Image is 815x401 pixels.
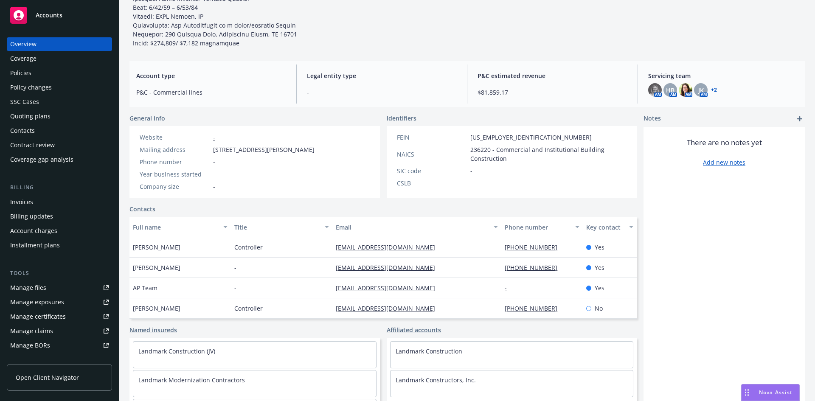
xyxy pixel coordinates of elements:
[234,243,263,252] span: Controller
[10,238,60,252] div: Installment plans
[703,158,745,167] a: Add new notes
[470,179,472,188] span: -
[140,170,210,179] div: Year business started
[711,87,717,93] a: +2
[140,182,210,191] div: Company size
[759,389,793,396] span: Nova Assist
[140,145,210,154] div: Mailing address
[133,243,180,252] span: [PERSON_NAME]
[10,281,46,294] div: Manage files
[470,133,592,142] span: [US_EMPLOYER_IDENTIFICATION_NUMBER]
[7,3,112,27] a: Accounts
[470,166,472,175] span: -
[586,223,624,232] div: Key contact
[10,109,51,123] div: Quoting plans
[687,137,762,148] span: There are no notes yet
[10,153,73,166] div: Coverage gap analysis
[136,71,286,80] span: Account type
[742,384,752,401] div: Drag to move
[505,243,564,251] a: [PHONE_NUMBER]
[397,166,467,175] div: SIC code
[136,88,286,97] span: P&C - Commercial lines
[129,325,177,334] a: Named insureds
[7,52,112,65] a: Coverage
[505,304,564,312] a: [PHONE_NUMBER]
[231,217,332,237] button: Title
[10,339,50,352] div: Manage BORs
[10,353,75,367] div: Summary of insurance
[7,109,112,123] a: Quoting plans
[648,71,798,80] span: Servicing team
[478,71,627,80] span: P&C estimated revenue
[213,145,315,154] span: [STREET_ADDRESS][PERSON_NAME]
[396,347,462,355] a: Landmark Construction
[7,210,112,223] a: Billing updates
[129,114,165,123] span: General info
[7,138,112,152] a: Contract review
[16,373,79,382] span: Open Client Navigator
[7,238,112,252] a: Installment plans
[138,376,245,384] a: Landmark Modernization Contractors
[10,324,53,338] div: Manage claims
[478,88,627,97] span: $81,859.17
[7,95,112,109] a: SSC Cases
[10,295,64,309] div: Manage exposures
[7,353,112,367] a: Summary of insurance
[213,170,215,179] span: -
[10,195,33,209] div: Invoices
[10,224,57,238] div: Account charges
[138,347,215,355] a: Landmark Construction (JV)
[505,223,570,232] div: Phone number
[595,304,603,313] span: No
[336,223,489,232] div: Email
[140,157,210,166] div: Phone number
[10,81,52,94] div: Policy changes
[387,325,441,334] a: Affiliated accounts
[397,150,467,159] div: NAICS
[213,133,215,141] a: -
[741,384,800,401] button: Nova Assist
[666,86,674,95] span: HB
[7,81,112,94] a: Policy changes
[213,182,215,191] span: -
[505,264,564,272] a: [PHONE_NUMBER]
[129,217,231,237] button: Full name
[397,179,467,188] div: CSLB
[307,71,457,80] span: Legal entity type
[595,263,604,272] span: Yes
[7,295,112,309] span: Manage exposures
[698,86,704,95] span: JK
[336,243,442,251] a: [EMAIL_ADDRESS][DOMAIN_NAME]
[332,217,501,237] button: Email
[397,133,467,142] div: FEIN
[795,114,805,124] a: add
[140,133,210,142] div: Website
[648,83,662,97] img: photo
[7,339,112,352] a: Manage BORs
[234,283,236,292] span: -
[505,284,514,292] a: -
[10,66,31,80] div: Policies
[396,376,476,384] a: Landmark Constructors, Inc.
[10,52,37,65] div: Coverage
[10,210,53,223] div: Billing updates
[7,269,112,278] div: Tools
[583,217,637,237] button: Key contact
[234,223,320,232] div: Title
[234,304,263,313] span: Controller
[133,223,218,232] div: Full name
[10,124,35,137] div: Contacts
[10,95,39,109] div: SSC Cases
[336,264,442,272] a: [EMAIL_ADDRESS][DOMAIN_NAME]
[234,263,236,272] span: -
[7,195,112,209] a: Invoices
[307,88,457,97] span: -
[133,304,180,313] span: [PERSON_NAME]
[7,37,112,51] a: Overview
[7,183,112,192] div: Billing
[7,324,112,338] a: Manage claims
[7,66,112,80] a: Policies
[10,37,37,51] div: Overview
[10,138,55,152] div: Contract review
[129,205,155,213] a: Contacts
